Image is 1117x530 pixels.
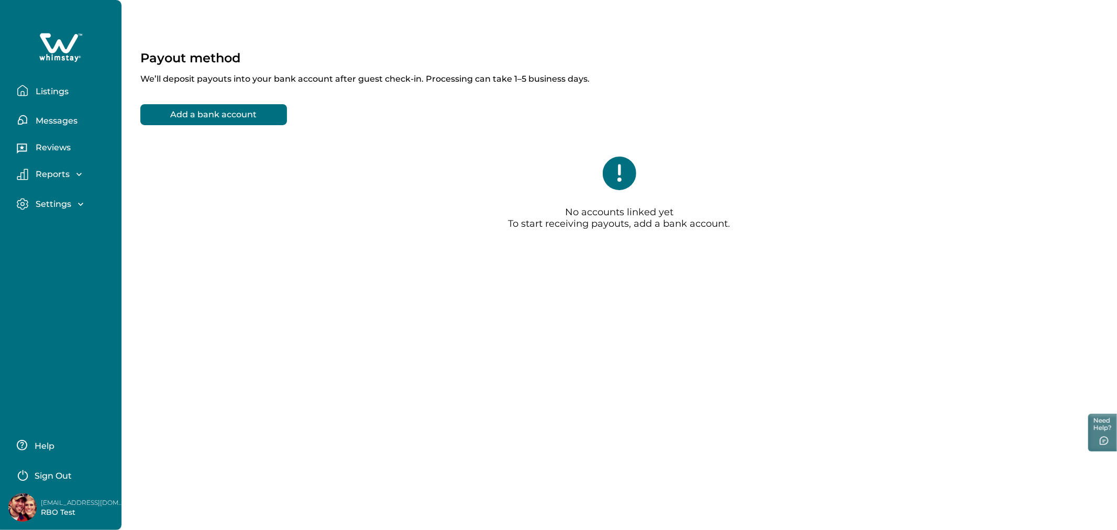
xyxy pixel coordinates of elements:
[35,471,72,481] p: Sign Out
[17,435,109,456] button: Help
[508,207,731,230] p: No accounts linked yet To start receiving payouts, add a bank account.
[17,169,113,180] button: Reports
[32,169,70,180] p: Reports
[32,199,71,209] p: Settings
[17,139,113,160] button: Reviews
[17,464,109,485] button: Sign Out
[32,86,69,97] p: Listings
[140,65,1098,84] p: We’ll deposit payouts into your bank account after guest check-in. Processing can take 1–5 busine...
[140,104,287,125] button: Add a bank account
[17,198,113,210] button: Settings
[140,50,240,65] p: Payout method
[17,80,113,101] button: Listings
[31,441,54,451] p: Help
[32,116,78,126] p: Messages
[8,493,37,522] img: Whimstay Host
[41,498,125,508] p: [EMAIL_ADDRESS][DOMAIN_NAME]
[32,142,71,153] p: Reviews
[41,507,125,518] p: RBO Test
[17,109,113,130] button: Messages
